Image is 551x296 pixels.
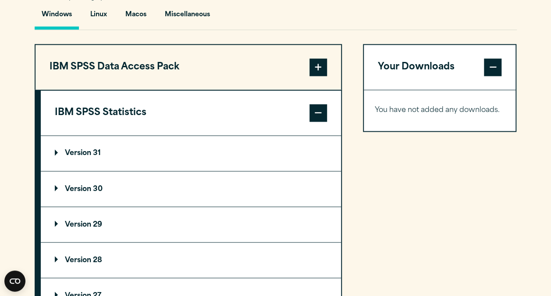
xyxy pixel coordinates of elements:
summary: Version 30 [41,171,341,206]
button: Linux [83,4,114,29]
button: IBM SPSS Statistics [41,90,341,135]
p: Version 31 [55,150,101,157]
p: Version 30 [55,185,103,192]
button: Open CMP widget [4,271,25,292]
button: Macos [118,4,153,29]
div: Your Downloads [364,90,516,131]
button: Windows [35,4,79,29]
p: You have not added any downloads. [375,104,505,117]
button: Miscellaneous [158,4,217,29]
summary: Version 29 [41,207,341,242]
summary: Version 28 [41,242,341,278]
button: IBM SPSS Data Access Pack [36,45,341,90]
summary: Version 31 [41,136,341,171]
button: Your Downloads [364,45,516,90]
p: Version 29 [55,221,102,228]
p: Version 28 [55,256,102,264]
